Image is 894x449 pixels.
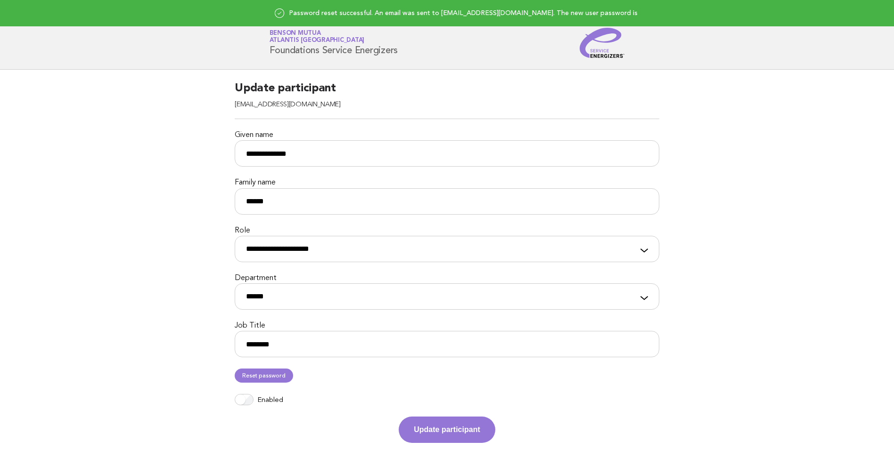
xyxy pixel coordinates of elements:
[235,178,659,188] label: Family name
[257,396,283,405] label: Enabled
[270,31,398,55] h1: Foundations Service Energizers
[235,81,659,119] h2: Update participant
[235,321,659,331] label: Job Title
[270,30,365,43] a: Benson MutuaAtlantis [GEOGRAPHIC_DATA]
[235,226,659,236] label: Role
[235,130,659,140] label: Given name
[399,417,495,443] button: Update participant
[235,273,659,283] label: Department
[580,28,625,58] img: Service Energizers
[235,369,293,383] a: Reset password
[270,38,365,44] span: Atlantis [GEOGRAPHIC_DATA]
[235,101,341,108] span: [EMAIL_ADDRESS][DOMAIN_NAME]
